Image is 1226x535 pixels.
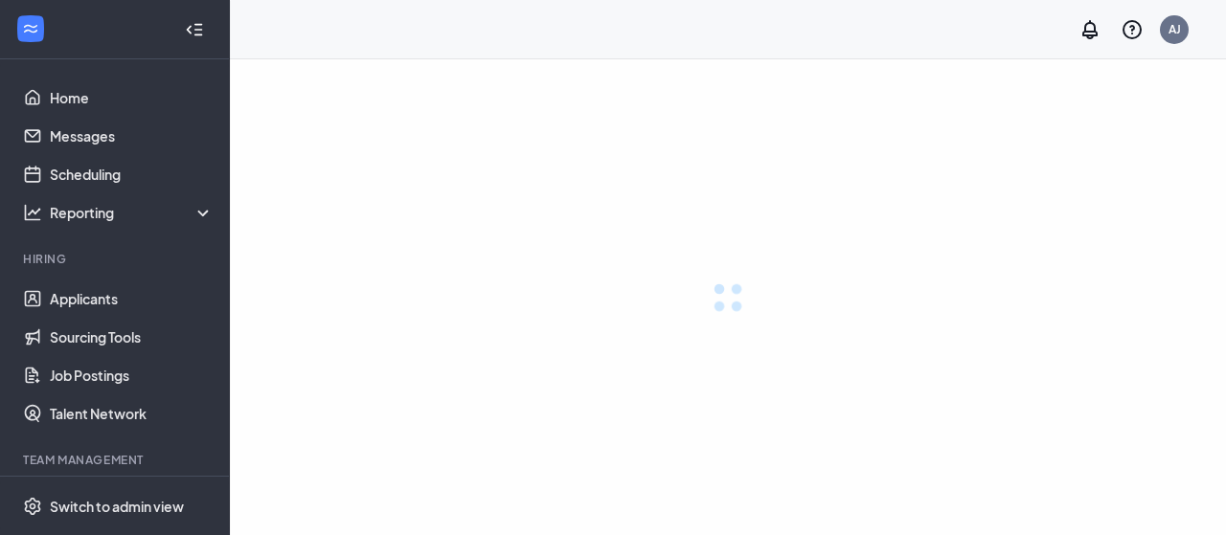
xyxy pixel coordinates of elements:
div: Hiring [23,251,210,267]
svg: Analysis [23,203,42,222]
div: Switch to admin view [50,497,184,516]
svg: Settings [23,497,42,516]
div: AJ [1169,21,1181,37]
svg: WorkstreamLogo [21,19,40,38]
div: Reporting [50,203,215,222]
a: Home [50,78,214,117]
a: Sourcing Tools [50,318,214,356]
svg: Notifications [1078,18,1101,41]
a: Talent Network [50,394,214,433]
a: Applicants [50,279,214,318]
div: Team Management [23,452,210,468]
svg: Collapse [185,20,204,39]
svg: QuestionInfo [1121,18,1144,41]
a: Scheduling [50,155,214,193]
a: Job Postings [50,356,214,394]
a: Messages [50,117,214,155]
